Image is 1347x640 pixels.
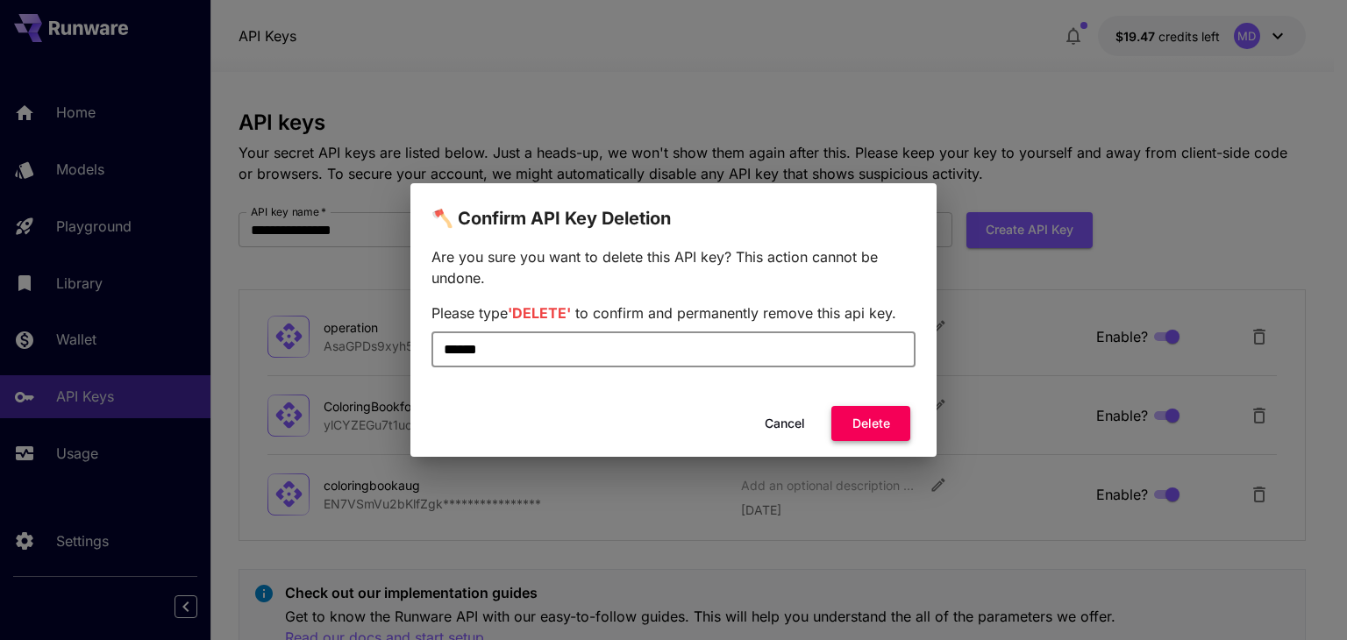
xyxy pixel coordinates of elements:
button: Delete [831,406,910,442]
span: 'DELETE' [508,304,571,322]
p: Are you sure you want to delete this API key? This action cannot be undone. [431,246,916,288]
button: Cancel [745,406,824,442]
h2: 🪓 Confirm API Key Deletion [410,183,937,232]
span: Please type to confirm and permanently remove this api key. [431,304,896,322]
